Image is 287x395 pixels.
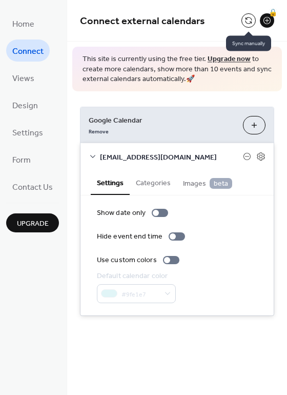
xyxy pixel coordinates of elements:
span: Settings [12,125,43,141]
span: beta [210,178,232,189]
button: Upgrade [6,213,59,232]
div: Use custom colors [97,255,157,266]
button: Categories [130,170,177,194]
span: Views [12,71,34,87]
button: Images beta [177,170,238,194]
span: Sync manually [226,36,271,51]
span: Connect external calendars [80,11,205,31]
div: Hide event end time [97,231,162,242]
a: Home [6,12,40,34]
a: Design [6,94,44,116]
a: Views [6,67,40,89]
a: Settings [6,121,49,143]
a: Connect [6,39,50,62]
span: Connect [12,44,44,60]
span: Form [12,152,31,168]
a: Upgrade now [208,52,251,66]
span: Contact Us [12,180,53,195]
span: Upgrade [17,219,49,229]
span: Home [12,16,34,32]
span: Google Calendar [89,115,235,126]
span: Design [12,98,38,114]
span: [EMAIL_ADDRESS][DOMAIN_NAME] [100,152,243,163]
a: Form [6,148,37,170]
div: Default calendar color [97,271,174,282]
span: Images [183,178,232,189]
button: Settings [91,170,130,195]
span: Remove [89,128,109,135]
div: Show date only [97,208,146,219]
a: Contact Us [6,175,59,197]
span: This site is currently using the free tier. to create more calendars, show more than 10 events an... [83,54,272,85]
